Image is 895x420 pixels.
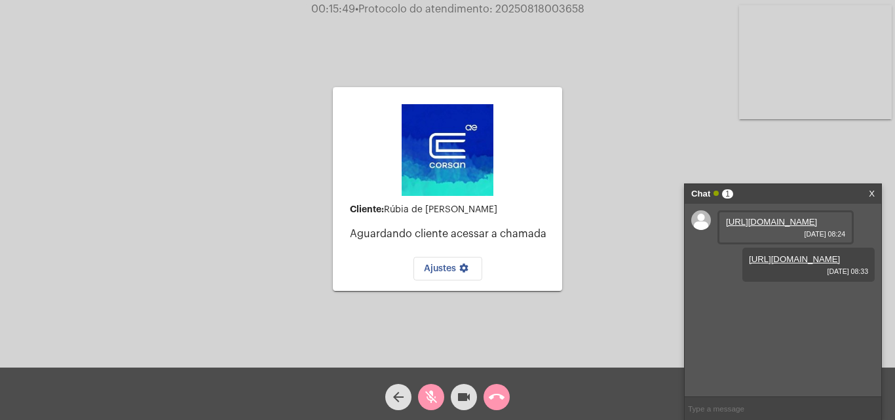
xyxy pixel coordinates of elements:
[423,389,439,405] mat-icon: mic_off
[413,257,482,280] button: Ajustes
[350,204,384,214] strong: Cliente:
[350,228,552,240] p: Aguardando cliente acessar a chamada
[869,184,875,204] a: X
[355,4,358,14] span: •
[424,264,472,273] span: Ajustes
[726,217,817,227] a: [URL][DOMAIN_NAME]
[390,389,406,405] mat-icon: arrow_back
[311,4,355,14] span: 00:15:49
[749,254,840,264] a: [URL][DOMAIN_NAME]
[714,191,719,196] span: Online
[691,184,710,204] strong: Chat
[489,389,505,405] mat-icon: call_end
[456,389,472,405] mat-icon: videocam
[749,267,868,275] span: [DATE] 08:33
[402,104,493,196] img: d4669ae0-8c07-2337-4f67-34b0df7f5ae4.jpeg
[456,263,472,278] mat-icon: settings
[355,4,584,14] span: Protocolo do atendimento: 20250818003658
[685,397,881,420] input: Type a message
[350,204,552,215] div: Rúbia de [PERSON_NAME]
[726,230,845,238] span: [DATE] 08:24
[722,189,733,199] span: 1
